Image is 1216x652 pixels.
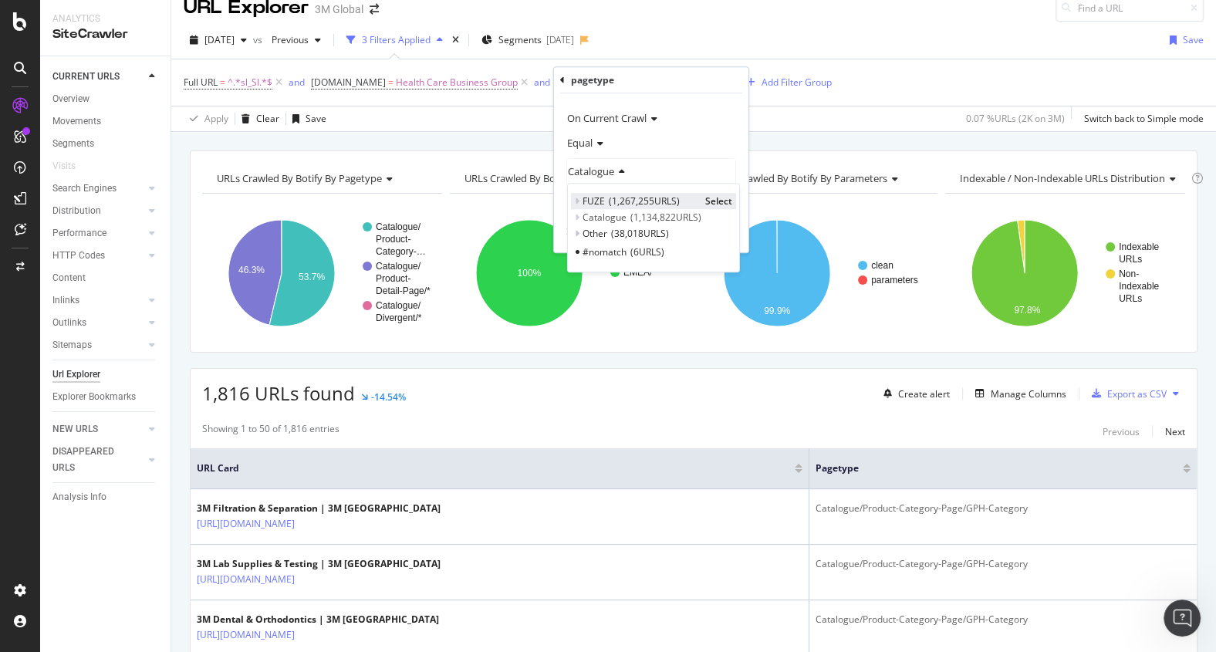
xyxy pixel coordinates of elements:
[583,245,627,258] span: #nomatch
[966,112,1065,125] div: 0.07 % URLs ( 2K on 3M )
[52,12,158,25] div: Analytics
[197,557,441,571] div: 3M Lab Supplies & Testing | 3M [GEOGRAPHIC_DATA]
[945,206,1185,340] svg: A chart.
[1165,422,1185,441] button: Next
[52,292,144,309] a: Inlinks
[816,502,1191,515] div: Catalogue/Product-Category-Page/GPH-Category
[52,225,144,242] a: Performance
[52,337,144,353] a: Sitemaps
[52,181,117,197] div: Search Engines
[52,367,160,383] a: Url Explorer
[1078,106,1204,131] button: Switch back to Simple mode
[877,381,950,406] button: Create alert
[609,194,680,208] span: 1,267,255 URLS
[709,166,924,191] h4: URLs Crawled By Botify By parameters
[370,4,379,15] div: arrow-right-arrow-left
[376,273,410,284] text: Product-
[567,136,593,150] span: Equal
[52,113,160,130] a: Movements
[546,33,574,46] div: [DATE]
[184,28,253,52] button: [DATE]
[197,502,441,515] div: 3M Filtration & Separation | 3M [GEOGRAPHIC_DATA]
[450,206,690,340] div: A chart.
[991,387,1066,400] div: Manage Columns
[623,267,656,278] text: EMEA/*
[52,444,144,476] a: DISAPPEARED URLS
[197,516,295,532] a: [URL][DOMAIN_NAME]
[1103,425,1140,438] div: Previous
[567,111,647,125] span: On Current Crawl
[568,164,614,178] span: Catalogue
[214,166,428,191] h4: URLs Crawled By Botify By pagetype
[52,136,160,152] a: Segments
[534,76,550,89] div: and
[286,106,326,131] button: Save
[197,613,439,627] div: 3M Dental & Orthodontics | 3M [GEOGRAPHIC_DATA]
[299,272,325,282] text: 53.7%
[253,33,265,46] span: vs
[816,613,1191,627] div: Catalogue/Product-Category-Page/GPH-Category
[184,76,218,89] span: Full URL
[1014,304,1040,315] text: 97.8%
[52,248,105,264] div: HTTP Codes
[52,136,94,152] div: Segments
[52,367,100,383] div: Url Explorer
[698,206,937,340] svg: A chart.
[52,248,144,264] a: HTTP Codes
[816,557,1191,571] div: Catalogue/Product-Category-Page/GPH-Category
[184,106,228,131] button: Apply
[534,75,550,90] button: and
[630,211,701,224] span: 1,134,822 URLS
[583,194,605,208] span: FUZE
[376,300,421,311] text: Catalogue/
[1183,33,1204,46] div: Save
[52,270,160,286] a: Content
[52,389,160,405] a: Explorer Bookmarks
[202,380,355,406] span: 1,816 URLs found
[311,76,386,89] span: [DOMAIN_NAME]
[256,112,279,125] div: Clear
[340,28,449,52] button: 3 Filters Applied
[52,292,79,309] div: Inlinks
[238,265,265,275] text: 46.3%
[376,261,421,272] text: Catalogue/
[52,444,130,476] div: DISAPPEARED URLS
[376,312,422,323] text: Divergent/*
[362,33,431,46] div: 3 Filters Applied
[204,33,235,46] span: 2023 Nov. 5th
[202,422,339,441] div: Showing 1 to 50 of 1,816 entries
[630,245,664,258] span: 6 URLS
[376,246,426,257] text: Category-…
[52,69,144,85] a: CURRENT URLS
[289,75,305,90] button: and
[197,572,295,587] a: [URL][DOMAIN_NAME]
[306,112,326,125] div: Save
[871,260,893,271] text: clean
[52,315,144,331] a: Outlinks
[816,461,1160,475] span: pagetype
[371,390,406,404] div: -14.54%
[1103,422,1140,441] button: Previous
[1119,254,1142,265] text: URLs
[388,76,394,89] span: =
[449,32,462,48] div: times
[202,206,442,340] svg: A chart.
[1164,28,1204,52] button: Save
[52,91,90,107] div: Overview
[611,228,669,241] span: 38,018 URLS
[1119,281,1159,292] text: Indexable
[52,203,101,219] div: Distribution
[1165,425,1185,438] div: Next
[475,28,580,52] button: Segments[DATE]
[764,306,790,316] text: 99.9%
[235,106,279,131] button: Clear
[52,421,144,437] a: NEW URLS
[560,225,609,240] button: Cancel
[969,384,1066,403] button: Manage Columns
[52,158,76,174] div: Visits
[1084,112,1204,125] div: Switch back to Simple mode
[52,315,86,331] div: Outlinks
[52,91,160,107] a: Overview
